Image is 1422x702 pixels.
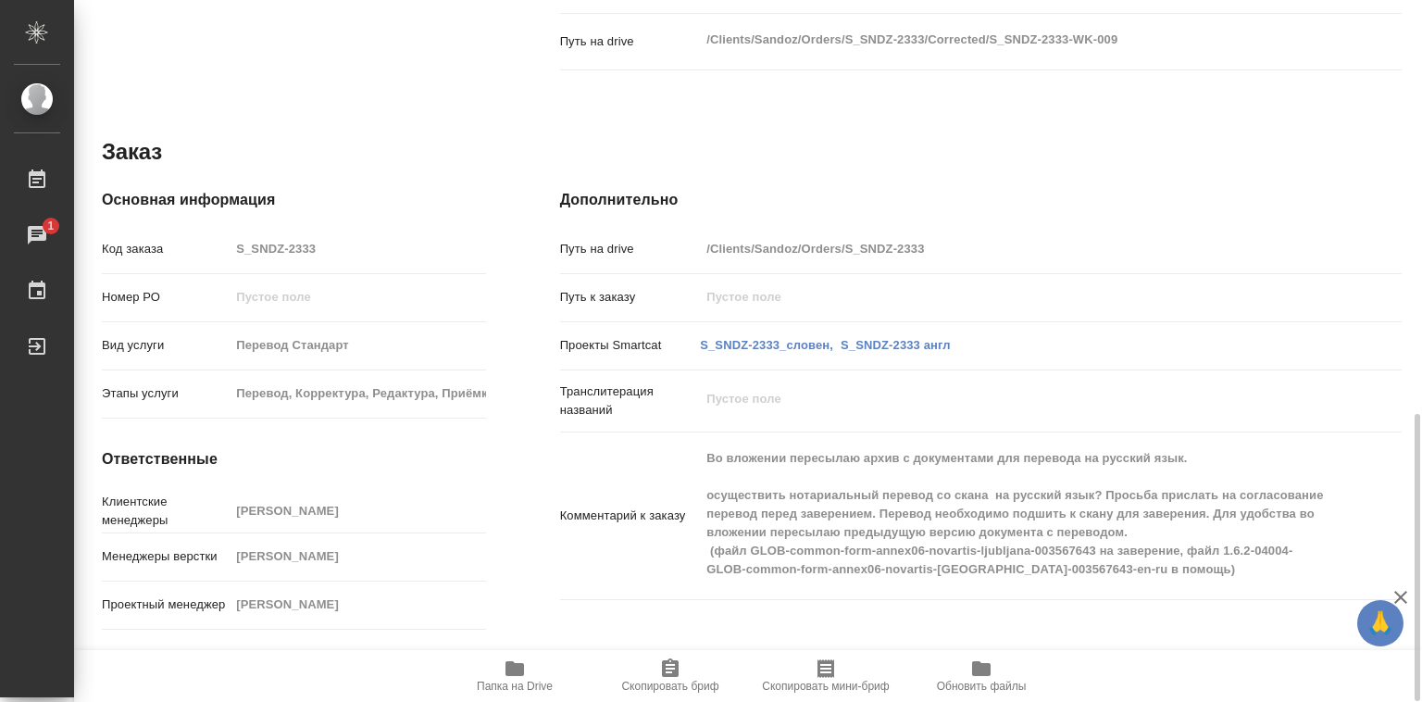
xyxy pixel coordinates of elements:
input: Пустое поле [230,332,485,358]
input: Пустое поле [230,235,485,262]
p: Менеджеры верстки [102,547,230,566]
p: Проекты Smartcat [560,336,701,355]
p: Код заказа [102,240,230,258]
p: Вид услуги [102,336,230,355]
input: Пустое поле [230,283,485,310]
button: Обновить файлы [904,650,1059,702]
span: Папка на Drive [477,680,553,693]
p: Номер РО [102,288,230,307]
span: Скопировать мини-бриф [762,680,889,693]
span: 🙏 [1365,604,1396,643]
input: Пустое поле [230,543,485,570]
h4: Ответственные [102,448,486,470]
a: S_SNDZ-2333_словен, [700,338,833,352]
h2: Заказ [102,137,162,167]
input: Пустое поле [230,591,485,618]
a: S_SNDZ-2333 англ [841,338,951,352]
span: Скопировать бриф [621,680,718,693]
input: Пустое поле [700,235,1331,262]
p: Проектный менеджер [102,595,230,614]
p: Путь на drive [560,32,701,51]
button: Скопировать бриф [592,650,748,702]
p: Клиентские менеджеры [102,493,230,530]
span: 1 [36,217,65,235]
button: Папка на Drive [437,650,592,702]
a: 1 [5,212,69,258]
p: Этапы услуги [102,384,230,403]
span: Обновить файлы [937,680,1027,693]
input: Пустое поле [700,283,1331,310]
p: Путь на drive [560,240,701,258]
p: Транслитерация названий [560,382,701,420]
textarea: Во вложении пересылаю архив с документами для перевода на русский язык. осуществить нотариальный ... [700,443,1331,585]
input: Пустое поле [230,497,485,524]
h4: Основная информация [102,189,486,211]
button: Скопировать мини-бриф [748,650,904,702]
button: 🙏 [1357,600,1403,646]
textarea: /Clients/Sandoz/Orders/S_SNDZ-2333/Corrected/S_SNDZ-2333-WK-009 [700,24,1331,56]
h4: Дополнительно [560,189,1402,211]
p: Комментарий к заказу [560,507,701,525]
input: Пустое поле [230,380,485,407]
p: Путь к заказу [560,288,701,307]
